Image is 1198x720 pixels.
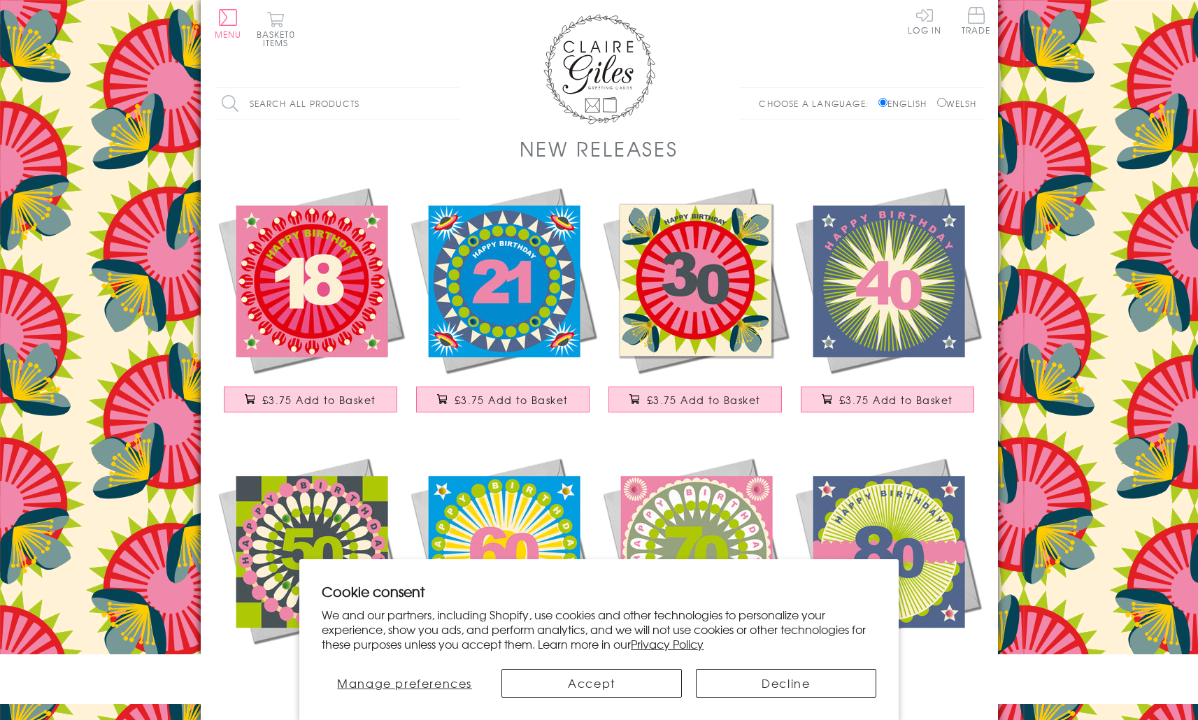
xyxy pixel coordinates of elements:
[962,7,991,37] a: Trade
[224,387,397,412] button: £3.75 Add to Basket
[263,28,295,49] span: 0 items
[908,7,941,34] a: Log In
[215,454,407,697] a: Birthday Card, Age 50 - Chequers, Happy 50th Birthday, Embellished with pompoms £3.75 Add to Basket
[322,582,876,601] h2: Cookie consent
[937,98,946,107] input: Welsh
[215,184,407,376] img: Birthday Card, Age 18 - Pink Circle, Happy 18th Birthday, Embellished with pompoms
[407,184,599,376] img: Birthday Card, Age 21 - Blue Circle, Happy 21st Birthday, Embellished with pompoms
[262,393,376,407] span: £3.75 Add to Basket
[215,454,407,647] img: Birthday Card, Age 50 - Chequers, Happy 50th Birthday, Embellished with pompoms
[322,669,487,698] button: Manage preferences
[792,184,984,426] a: Birthday Card, Age 40 - Starburst, Happy 40th Birthday, Embellished with pompoms £3.75 Add to Basket
[501,669,682,698] button: Accept
[792,184,984,376] img: Birthday Card, Age 40 - Starburst, Happy 40th Birthday, Embellished with pompoms
[520,134,678,163] h1: New Releases
[631,635,704,652] a: Privacy Policy
[337,675,472,691] span: Manage preferences
[599,184,792,426] a: Birthday Card, Age 30 - Flowers, Happy 30th Birthday, Embellished with pompoms £3.75 Add to Basket
[215,9,242,38] button: Menu
[878,98,887,107] input: English
[878,97,934,110] label: English
[801,387,974,412] button: £3.75 Add to Basket
[937,97,977,110] label: Welsh
[792,454,984,697] a: Birthday Card, Age 80 - Wheel, Happy 80th Birthday, Embellished with pompoms £3.75 Add to Basket
[792,454,984,647] img: Birthday Card, Age 80 - Wheel, Happy 80th Birthday, Embellished with pompoms
[445,88,459,120] input: Search
[696,669,876,698] button: Decline
[215,28,242,41] span: Menu
[407,454,599,697] a: Birthday Card, Age 60 - Sunshine, Happy 60th Birthday, Embellished with pompoms £3.75 Add to Basket
[608,387,782,412] button: £3.75 Add to Basket
[599,184,792,376] img: Birthday Card, Age 30 - Flowers, Happy 30th Birthday, Embellished with pompoms
[455,393,569,407] span: £3.75 Add to Basket
[962,7,991,34] span: Trade
[599,454,792,697] a: Birthday Card, Age 70 - Flower Power, Happy 70th Birthday, Embellished with pompoms £3.75 Add to ...
[416,387,590,412] button: £3.75 Add to Basket
[839,393,953,407] span: £3.75 Add to Basket
[257,11,295,47] button: Basket0 items
[759,97,876,110] p: Choose a language:
[407,454,599,647] img: Birthday Card, Age 60 - Sunshine, Happy 60th Birthday, Embellished with pompoms
[407,184,599,426] a: Birthday Card, Age 21 - Blue Circle, Happy 21st Birthday, Embellished with pompoms £3.75 Add to B...
[322,607,876,651] p: We and our partners, including Shopify, use cookies and other technologies to personalize your ex...
[647,393,761,407] span: £3.75 Add to Basket
[215,88,459,120] input: Search all products
[599,454,792,647] img: Birthday Card, Age 70 - Flower Power, Happy 70th Birthday, Embellished with pompoms
[543,14,655,124] img: Claire Giles Greetings Cards
[215,184,407,426] a: Birthday Card, Age 18 - Pink Circle, Happy 18th Birthday, Embellished with pompoms £3.75 Add to B...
